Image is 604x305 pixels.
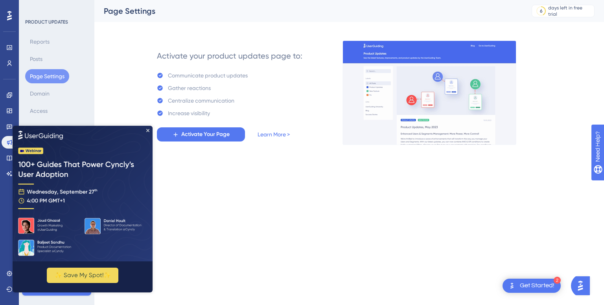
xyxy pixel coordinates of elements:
[540,8,543,14] div: 6
[168,96,234,105] div: Centralize communication
[104,6,512,17] div: Page Settings
[168,71,248,80] div: Communicate product updates
[25,69,69,83] button: Page Settings
[503,279,561,293] div: Open Get Started! checklist, remaining modules: 2
[258,130,290,139] a: Learn More >
[548,5,592,17] div: days left in free trial
[571,274,595,298] iframe: UserGuiding AI Assistant Launcher
[168,108,210,118] div: Increase visibility
[25,104,52,118] button: Access
[157,50,302,61] div: Activate your product updates page to:
[157,127,245,141] button: Activate Your Page
[343,40,516,145] img: 253145e29d1258e126a18a92d52e03bb.gif
[134,3,137,6] div: Close Preview
[520,281,554,290] div: Get Started!
[18,2,49,11] span: Need Help?
[554,277,561,284] div: 2
[34,142,106,157] button: ✨ Save My Spot!✨
[25,86,54,101] button: Domain
[168,83,211,93] div: Gather reactions
[25,35,54,49] button: Reports
[25,52,47,66] button: Posts
[181,130,230,139] span: Activate Your Page
[507,281,517,290] img: launcher-image-alternative-text
[25,19,68,25] div: PRODUCT UPDATES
